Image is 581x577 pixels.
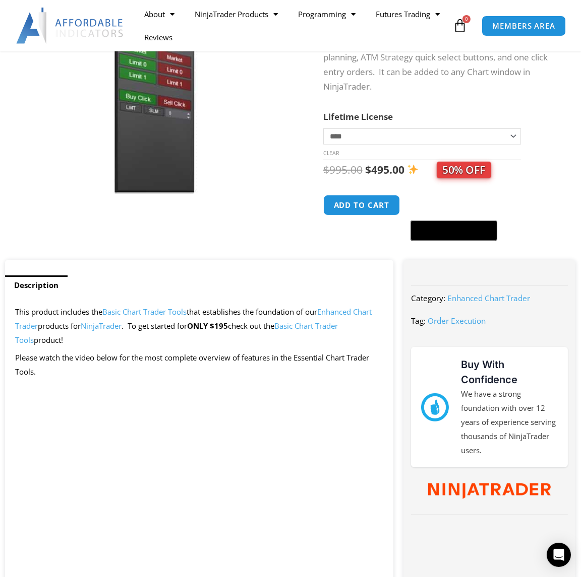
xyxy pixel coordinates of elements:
a: Clear options [323,150,339,157]
span: 0 [462,15,471,23]
a: 0 [438,11,482,40]
button: Buy with GPay [411,221,497,241]
a: About [134,3,185,26]
p: This product includes the that establishes the foundation of our products for . To get started for [15,305,383,347]
iframe: PayPal Message 1 [323,247,556,256]
div: Open Intercom Messenger [547,543,571,567]
p: Please watch the video below for the most complete overview of features in the Essential Chart Tr... [15,351,383,379]
span: $ [323,163,329,177]
span: 50% OFF [437,162,491,178]
img: ✨ [408,164,418,175]
img: NinjaTrader Wordmark color RGB | Affordable Indicators – NinjaTrader [428,483,551,499]
img: LogoAI | Affordable Indicators – NinjaTrader [16,8,125,44]
h3: Buy With Confidence [461,357,558,387]
a: NinjaTrader Products [185,3,288,26]
a: Programming [288,3,366,26]
p: This product is loaded with features for the Enhanced Chart Trader, including position sizing, ri... [323,21,556,94]
button: Add to cart [323,195,400,215]
bdi: 995.00 [323,163,363,177]
span: Tag: [411,316,426,326]
a: Basic Chart Trader Tools [102,307,187,317]
bdi: 495.00 [365,163,404,177]
p: We have a strong foundation with over 12 years of experience serving thousands of NinjaTrader users. [461,387,558,457]
a: Description [5,275,68,295]
a: Futures Trading [366,3,450,26]
strong: ONLY $195 [187,321,228,331]
a: NinjaTrader [81,321,122,331]
span: $ [365,163,371,177]
iframe: Secure express checkout frame [409,193,499,218]
label: Lifetime License [323,111,393,122]
span: MEMBERS AREA [492,22,555,30]
nav: Menu [134,3,450,49]
a: Enhanced Chart Trader [447,293,530,303]
a: Order Execution [428,316,486,326]
img: mark thumbs good 43913 | Affordable Indicators – NinjaTrader [421,393,449,421]
a: Reviews [134,26,183,49]
a: MEMBERS AREA [482,16,566,36]
span: Category: [411,293,445,303]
